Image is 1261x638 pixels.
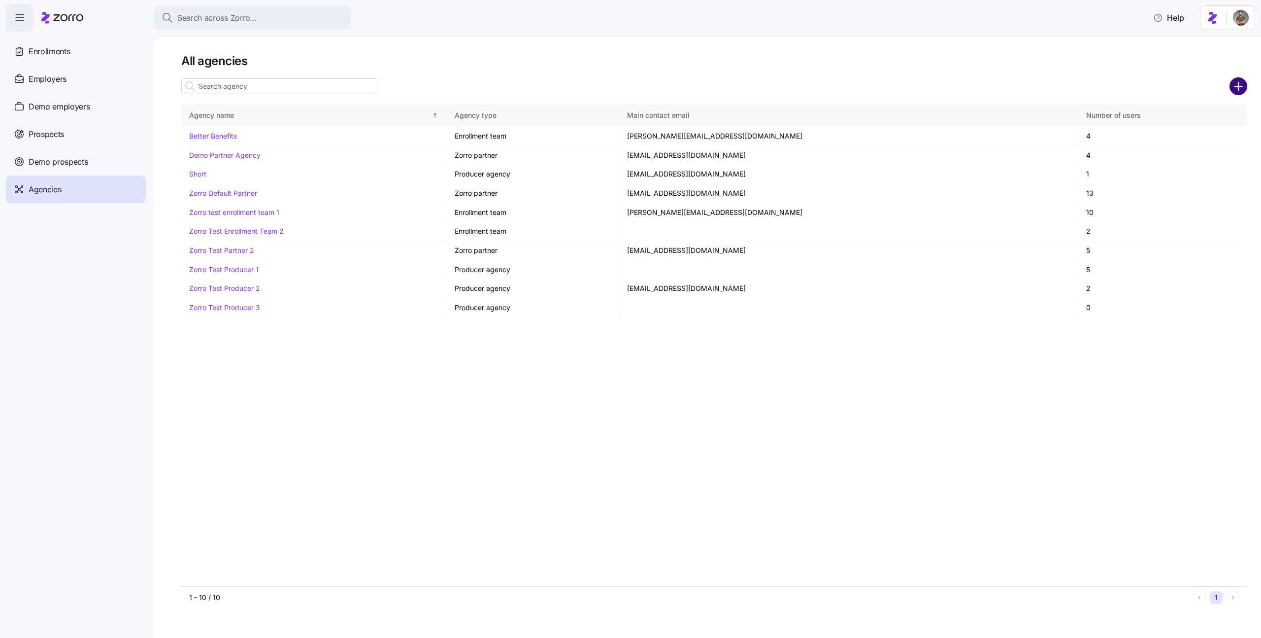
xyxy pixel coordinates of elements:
td: 4 [1078,127,1247,146]
span: Demo employers [29,101,90,113]
span: Help [1153,12,1184,24]
th: Agency nameSorted ascending [181,104,447,127]
td: [PERSON_NAME][EMAIL_ADDRESS][DOMAIN_NAME] [619,127,1078,146]
td: 1 [1078,165,1247,184]
td: Producer agency [447,165,619,184]
a: Zorro Test Producer 2 [189,284,260,292]
a: Enrollments [6,37,146,65]
td: Enrollment team [447,222,619,241]
a: Zorro Test Enrollment Team 2 [189,227,284,235]
td: [EMAIL_ADDRESS][DOMAIN_NAME] [619,165,1078,184]
span: Enrollments [29,45,70,58]
td: 13 [1078,184,1247,203]
button: 1 [1210,591,1223,604]
span: Demo prospects [29,156,88,168]
td: 5 [1078,260,1247,280]
div: Agency name [189,110,430,121]
button: Help [1145,8,1192,28]
td: 4 [1078,146,1247,165]
a: Demo employers [6,93,146,120]
svg: add icon [1229,77,1247,95]
a: Zorro Default Partner [189,189,257,197]
td: 2 [1078,222,1247,241]
span: Employers [29,73,66,85]
div: Number of users [1086,110,1239,121]
div: Agency type [455,110,611,121]
img: 4405efb6-a4ff-4e3b-b971-a8a12b62b3ee-1719735568656.jpeg [1233,10,1249,26]
td: [EMAIL_ADDRESS][DOMAIN_NAME] [619,146,1078,165]
div: Sorted ascending [431,112,438,119]
td: Producer agency [447,260,619,280]
a: Better Benefits [189,132,237,140]
span: Agencies [29,183,61,196]
a: Zorro Test Producer 3 [189,303,260,312]
td: Producer agency [447,298,619,318]
td: Zorro partner [447,184,619,203]
a: Agencies [6,176,146,203]
td: [EMAIL_ADDRESS][DOMAIN_NAME] [619,279,1078,298]
td: 0 [1078,298,1247,318]
input: Search agency [181,78,378,94]
a: Zorro Test Partner 2 [189,246,254,254]
a: Demo prospects [6,148,146,176]
div: 1 - 10 / 10 [189,593,1189,603]
button: Next page [1227,591,1239,604]
td: 5 [1078,241,1247,260]
a: Zorro test enrollment team 1 [189,208,279,216]
div: Main contact email [627,110,1070,121]
a: Demo Partner Agency [189,151,261,159]
span: Prospects [29,128,64,141]
td: 10 [1078,203,1247,222]
td: Enrollment team [447,127,619,146]
button: Previous page [1193,591,1206,604]
td: Zorro partner [447,241,619,260]
td: Enrollment team [447,203,619,222]
td: [PERSON_NAME][EMAIL_ADDRESS][DOMAIN_NAME] [619,203,1078,222]
span: Search across Zorro... [177,12,257,24]
a: Prospects [6,120,146,148]
td: [EMAIL_ADDRESS][DOMAIN_NAME] [619,241,1078,260]
td: Zorro partner [447,146,619,165]
td: 2 [1078,279,1247,298]
td: Producer agency [447,279,619,298]
button: Search across Zorro... [154,6,351,30]
h1: All agencies [181,53,1247,69]
a: Zorro Test Producer 1 [189,265,259,274]
a: Employers [6,65,146,93]
td: [EMAIL_ADDRESS][DOMAIN_NAME] [619,184,1078,203]
a: Short [189,170,206,178]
